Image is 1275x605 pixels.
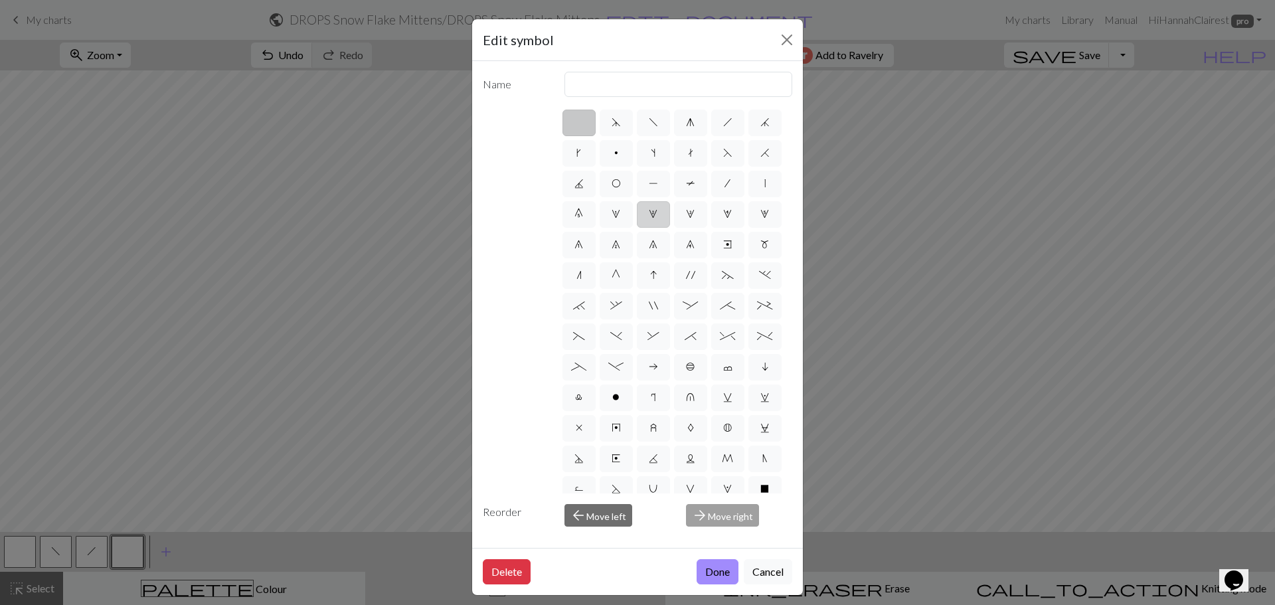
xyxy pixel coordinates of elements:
[576,270,582,280] span: n
[649,300,658,311] span: "
[760,483,769,494] span: X
[575,392,582,402] span: l
[1219,552,1262,592] iframe: chat widget
[649,178,658,189] span: P
[564,504,632,527] button: Move left
[475,72,556,97] label: Name
[612,117,621,128] span: d
[686,178,695,189] span: T
[574,453,584,464] span: D
[612,422,621,433] span: y
[686,453,695,464] span: L
[762,361,768,372] span: i
[649,453,658,464] span: K
[723,147,732,158] span: F
[723,483,732,494] span: W
[723,239,732,250] span: e
[574,209,583,219] span: 0
[574,178,584,189] span: J
[573,300,585,311] span: `
[759,270,771,280] span: .
[608,361,624,372] span: -
[612,239,620,250] span: 7
[757,300,772,311] span: +
[612,453,620,464] span: E
[723,392,732,402] span: v
[720,300,735,311] span: ;
[649,361,658,372] span: a
[573,331,585,341] span: (
[576,422,582,433] span: x
[612,178,621,189] span: O
[686,209,695,219] span: 3
[686,483,695,494] span: V
[683,300,698,311] span: :
[610,331,622,341] span: )
[612,270,620,280] span: G
[722,270,734,280] span: ~
[475,504,556,527] div: Reorder
[650,270,657,280] span: I
[686,117,695,128] span: g
[612,392,620,402] span: o
[723,361,732,372] span: c
[649,239,657,250] span: 8
[744,559,792,584] button: Cancel
[651,147,655,158] span: s
[760,392,770,402] span: w
[724,178,730,189] span: /
[760,239,769,250] span: m
[764,178,766,189] span: |
[720,331,735,341] span: ^
[687,422,694,433] span: A
[757,331,772,341] span: %
[570,506,586,525] span: arrow_back
[762,453,768,464] span: N
[483,30,554,50] h5: Edit symbol
[649,209,657,219] span: 2
[686,392,695,402] span: u
[576,147,581,158] span: k
[686,361,695,372] span: b
[688,147,693,158] span: t
[574,483,584,494] span: R
[760,209,769,219] span: 5
[697,559,738,584] button: Done
[722,453,733,464] span: M
[776,29,798,50] button: Close
[571,361,586,372] span: _
[650,422,657,433] span: z
[723,209,732,219] span: 4
[647,331,659,341] span: &
[483,559,531,584] button: Delete
[614,147,618,158] span: p
[574,239,583,250] span: 6
[686,270,695,280] span: '
[649,483,657,494] span: U
[651,392,655,402] span: r
[612,209,620,219] span: 1
[723,117,732,128] span: h
[649,117,658,128] span: f
[760,147,770,158] span: H
[760,117,770,128] span: j
[612,483,621,494] span: S
[610,300,622,311] span: ,
[723,422,732,433] span: B
[686,239,695,250] span: 9
[760,422,770,433] span: C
